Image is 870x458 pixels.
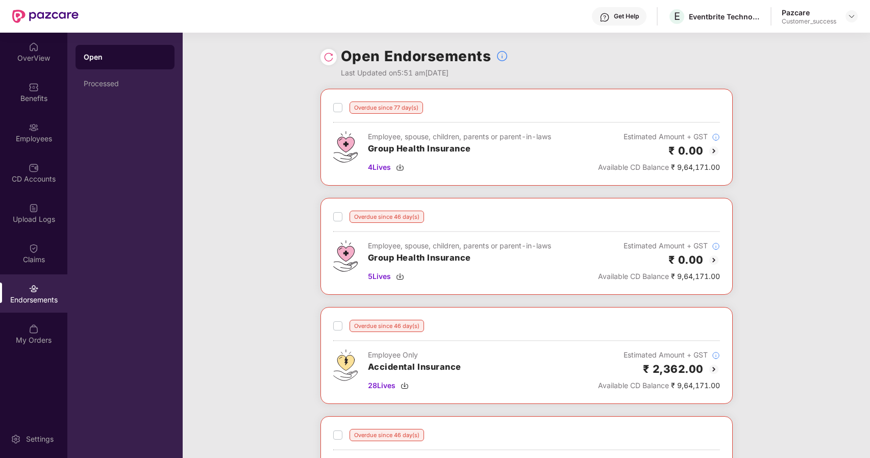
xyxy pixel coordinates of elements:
[598,272,669,281] span: Available CD Balance
[614,12,639,20] div: Get Help
[368,361,461,374] h3: Accidental Insurance
[598,162,720,173] div: ₹ 9,64,171.00
[708,145,720,157] img: svg+xml;base64,PHN2ZyBpZD0iQmFjay0yMHgyMCIgeG1sbnM9Imh0dHA6Ly93d3cudzMub3JnLzIwMDAvc3ZnIiB3aWR0aD...
[341,45,491,67] h1: Open Endorsements
[598,380,720,391] div: ₹ 9,64,171.00
[712,133,720,141] img: svg+xml;base64,PHN2ZyBpZD0iSW5mb18tXzMyeDMyIiBkYXRhLW5hbWU9IkluZm8gLSAzMngzMiIgeG1sbnM9Imh0dHA6Ly...
[668,142,704,159] h2: ₹ 0.00
[368,380,395,391] span: 28 Lives
[598,131,720,142] div: Estimated Amount + GST
[29,42,39,52] img: svg+xml;base64,PHN2ZyBpZD0iSG9tZSIgeG1sbnM9Imh0dHA6Ly93d3cudzMub3JnLzIwMDAvc3ZnIiB3aWR0aD0iMjAiIG...
[368,142,551,156] h3: Group Health Insurance
[368,240,551,251] div: Employee, spouse, children, parents or parent-in-laws
[350,429,424,441] div: Overdue since 46 day(s)
[29,284,39,294] img: svg+xml;base64,PHN2ZyBpZD0iRW5kb3JzZW1lbnRzIiB4bWxucz0iaHR0cDovL3d3dy53My5vcmcvMjAwMC9zdmciIHdpZH...
[368,349,461,361] div: Employee Only
[712,242,720,250] img: svg+xml;base64,PHN2ZyBpZD0iSW5mb18tXzMyeDMyIiBkYXRhLW5hbWU9IkluZm8gLSAzMngzMiIgeG1sbnM9Imh0dHA6Ly...
[333,240,358,272] img: svg+xml;base64,PHN2ZyB4bWxucz0iaHR0cDovL3d3dy53My5vcmcvMjAwMC9zdmciIHdpZHRoPSI0Ny43MTQiIGhlaWdodD...
[598,163,669,171] span: Available CD Balance
[598,349,720,361] div: Estimated Amount + GST
[350,320,424,332] div: Overdue since 46 day(s)
[333,349,358,381] img: svg+xml;base64,PHN2ZyB4bWxucz0iaHR0cDovL3d3dy53My5vcmcvMjAwMC9zdmciIHdpZHRoPSI0OS4zMjEiIGhlaWdodD...
[598,381,669,390] span: Available CD Balance
[12,10,79,23] img: New Pazcare Logo
[29,163,39,173] img: svg+xml;base64,PHN2ZyBpZD0iQ0RfQWNjb3VudHMiIGRhdGEtbmFtZT0iQ0QgQWNjb3VudHMiIHhtbG5zPSJodHRwOi8vd3...
[350,211,424,223] div: Overdue since 46 day(s)
[29,324,39,334] img: svg+xml;base64,PHN2ZyBpZD0iTXlfT3JkZXJzIiBkYXRhLW5hbWU9Ik15IE9yZGVycyIgeG1sbnM9Imh0dHA6Ly93d3cudz...
[708,254,720,266] img: svg+xml;base64,PHN2ZyBpZD0iQmFjay0yMHgyMCIgeG1sbnM9Imh0dHA6Ly93d3cudzMub3JnLzIwMDAvc3ZnIiB3aWR0aD...
[712,351,720,360] img: svg+xml;base64,PHN2ZyBpZD0iSW5mb18tXzMyeDMyIiBkYXRhLW5hbWU9IkluZm8gLSAzMngzMiIgeG1sbnM9Imh0dHA6Ly...
[11,434,21,444] img: svg+xml;base64,PHN2ZyBpZD0iU2V0dGluZy0yMHgyMCIgeG1sbnM9Imh0dHA6Ly93d3cudzMub3JnLzIwMDAvc3ZnIiB3aW...
[668,251,704,268] h2: ₹ 0.00
[401,381,409,390] img: svg+xml;base64,PHN2ZyBpZD0iRG93bmxvYWQtMzJ4MzIiIHhtbG5zPSJodHRwOi8vd3d3LnczLm9yZy8yMDAwL3N2ZyIgd2...
[396,272,404,281] img: svg+xml;base64,PHN2ZyBpZD0iRG93bmxvYWQtMzJ4MzIiIHhtbG5zPSJodHRwOi8vd3d3LnczLm9yZy8yMDAwL3N2ZyIgd2...
[29,122,39,133] img: svg+xml;base64,PHN2ZyBpZD0iRW1wbG95ZWVzIiB4bWxucz0iaHR0cDovL3d3dy53My5vcmcvMjAwMC9zdmciIHdpZHRoPS...
[674,10,680,22] span: E
[848,12,856,20] img: svg+xml;base64,PHN2ZyBpZD0iRHJvcGRvd24tMzJ4MzIiIHhtbG5zPSJodHRwOi8vd3d3LnczLm9yZy8yMDAwL3N2ZyIgd2...
[598,271,720,282] div: ₹ 9,64,171.00
[600,12,610,22] img: svg+xml;base64,PHN2ZyBpZD0iSGVscC0zMngzMiIgeG1sbnM9Imh0dHA6Ly93d3cudzMub3JnLzIwMDAvc3ZnIiB3aWR0aD...
[368,251,551,265] h3: Group Health Insurance
[84,80,166,88] div: Processed
[368,162,391,173] span: 4 Lives
[29,203,39,213] img: svg+xml;base64,PHN2ZyBpZD0iVXBsb2FkX0xvZ3MiIGRhdGEtbmFtZT0iVXBsb2FkIExvZ3MiIHhtbG5zPSJodHRwOi8vd3...
[324,52,334,62] img: svg+xml;base64,PHN2ZyBpZD0iUmVsb2FkLTMyeDMyIiB4bWxucz0iaHR0cDovL3d3dy53My5vcmcvMjAwMC9zdmciIHdpZH...
[708,363,720,375] img: svg+xml;base64,PHN2ZyBpZD0iQmFjay0yMHgyMCIgeG1sbnM9Imh0dHA6Ly93d3cudzMub3JnLzIwMDAvc3ZnIiB3aWR0aD...
[689,12,760,21] div: Eventbrite Technologies India Private Limited
[496,50,508,62] img: svg+xml;base64,PHN2ZyBpZD0iSW5mb18tXzMyeDMyIiBkYXRhLW5hbWU9IkluZm8gLSAzMngzMiIgeG1sbnM9Imh0dHA6Ly...
[782,17,836,26] div: Customer_success
[368,271,391,282] span: 5 Lives
[333,131,358,163] img: svg+xml;base64,PHN2ZyB4bWxucz0iaHR0cDovL3d3dy53My5vcmcvMjAwMC9zdmciIHdpZHRoPSI0Ny43MTQiIGhlaWdodD...
[29,243,39,253] img: svg+xml;base64,PHN2ZyBpZD0iQ2xhaW0iIHhtbG5zPSJodHRwOi8vd3d3LnczLm9yZy8yMDAwL3N2ZyIgd2lkdGg9IjIwIi...
[598,240,720,251] div: Estimated Amount + GST
[23,434,57,444] div: Settings
[29,82,39,92] img: svg+xml;base64,PHN2ZyBpZD0iQmVuZWZpdHMiIHhtbG5zPSJodHRwOi8vd3d3LnczLm9yZy8yMDAwL3N2ZyIgd2lkdGg9Ij...
[368,131,551,142] div: Employee, spouse, children, parents or parent-in-laws
[341,67,509,79] div: Last Updated on 5:51 am[DATE]
[782,8,836,17] div: Pazcare
[350,101,423,114] div: Overdue since 77 day(s)
[643,361,704,377] h2: ₹ 2,362.00
[84,52,166,62] div: Open
[396,163,404,171] img: svg+xml;base64,PHN2ZyBpZD0iRG93bmxvYWQtMzJ4MzIiIHhtbG5zPSJodHRwOi8vd3d3LnczLm9yZy8yMDAwL3N2ZyIgd2...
